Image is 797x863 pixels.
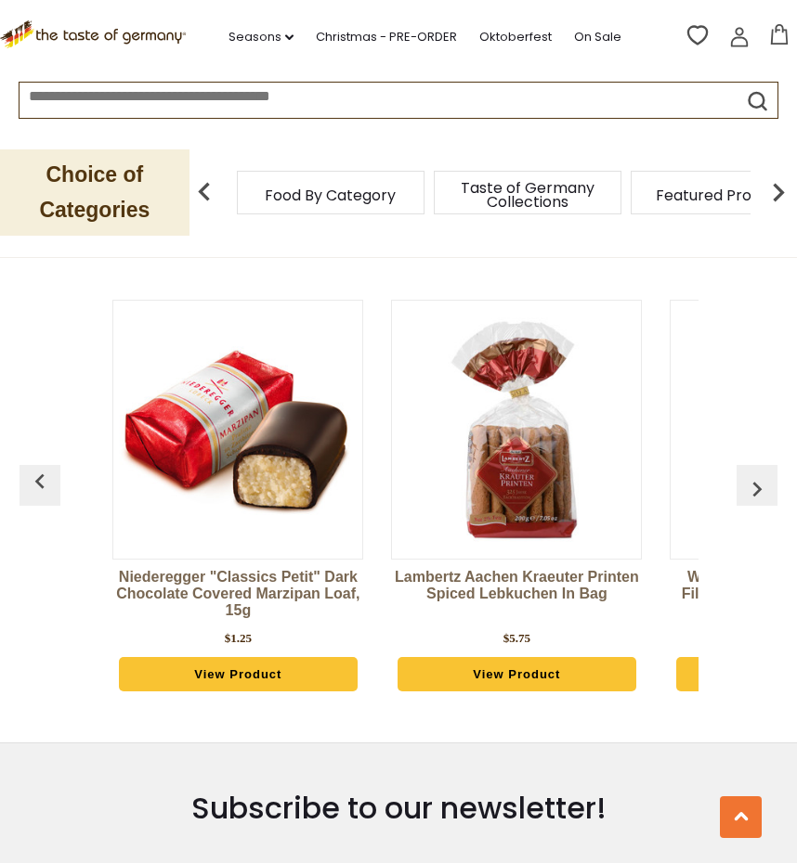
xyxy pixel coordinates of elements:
a: Featured Products [656,188,792,202]
h3: Subscribe to our newsletter! [14,790,783,827]
a: Christmas - PRE-ORDER [316,27,457,47]
img: previous arrow [186,174,223,211]
img: Lambertz Aachen Kraeuter Printen Spiced Lebkuchen in Bag [392,305,641,554]
a: View Product [119,657,358,692]
img: next arrow [760,174,797,211]
a: Taste of Germany Collections [453,181,602,209]
img: previous arrow [25,467,55,496]
a: On Sale [574,27,621,47]
a: Lambertz Aachen Kraeuter Printen Spiced Lebkuchen in Bag [391,569,642,625]
a: View Product [398,657,636,692]
div: $5.75 [503,629,530,648]
a: Seasons [229,27,294,47]
a: Food By Category [265,188,396,202]
div: $1.25 [225,629,252,648]
a: Niederegger "Classics Petit" Dark Chocolate Covered Marzipan Loaf, 15g [112,569,363,625]
img: previous arrow [742,474,772,504]
a: Oktoberfest [479,27,552,47]
img: Niederegger [113,341,362,520]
